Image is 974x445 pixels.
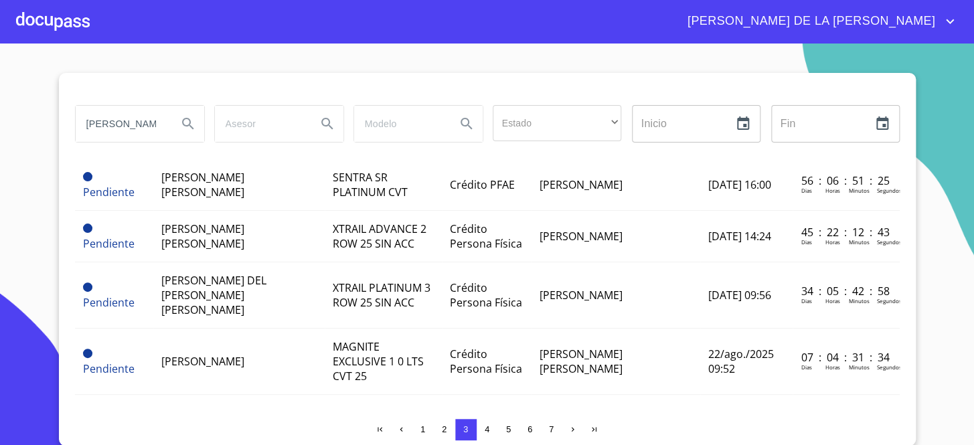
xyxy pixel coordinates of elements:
[161,221,244,251] span: [PERSON_NAME] [PERSON_NAME]
[450,177,515,192] span: Crédito PFAE
[451,108,483,140] button: Search
[825,187,839,194] p: Horas
[801,350,891,365] p: 07 : 04 : 31 : 34
[848,297,869,304] p: Minutos
[333,339,424,383] span: MAGNITE EXCLUSIVE 1 0 LTS CVT 25
[876,238,901,246] p: Segundos
[455,419,477,440] button: 3
[677,11,958,32] button: account of current user
[161,170,244,199] span: [PERSON_NAME] [PERSON_NAME]
[825,238,839,246] p: Horas
[83,295,135,310] span: Pendiente
[450,347,522,376] span: Crédito Persona Física
[527,424,532,434] span: 6
[801,173,891,188] p: 56 : 06 : 51 : 25
[498,419,519,440] button: 5
[541,419,562,440] button: 7
[485,424,489,434] span: 4
[83,349,92,358] span: Pendiente
[540,347,623,376] span: [PERSON_NAME] [PERSON_NAME]
[848,238,869,246] p: Minutos
[333,170,408,199] span: SENTRA SR PLATINUM CVT
[215,106,306,142] input: search
[848,363,869,371] p: Minutos
[450,221,522,251] span: Crédito Persona Física
[83,236,135,251] span: Pendiente
[463,424,468,434] span: 3
[825,363,839,371] p: Horas
[83,172,92,181] span: Pendiente
[801,284,891,298] p: 34 : 05 : 42 : 58
[708,177,771,192] span: [DATE] 16:00
[420,424,425,434] span: 1
[477,419,498,440] button: 4
[434,419,455,440] button: 2
[311,108,343,140] button: Search
[540,229,623,244] span: [PERSON_NAME]
[83,282,92,292] span: Pendiente
[801,187,811,194] p: Dias
[708,229,771,244] span: [DATE] 14:24
[172,108,204,140] button: Search
[161,273,266,317] span: [PERSON_NAME] DEL [PERSON_NAME] [PERSON_NAME]
[801,225,891,240] p: 45 : 22 : 12 : 43
[677,11,942,32] span: [PERSON_NAME] DE LA [PERSON_NAME]
[83,361,135,376] span: Pendiente
[801,238,811,246] p: Dias
[76,106,167,142] input: search
[825,297,839,304] p: Horas
[354,106,445,142] input: search
[708,288,771,302] span: [DATE] 09:56
[801,363,811,371] p: Dias
[493,105,621,141] div: ​
[442,424,447,434] span: 2
[333,221,426,251] span: XTRAIL ADVANCE 2 ROW 25 SIN ACC
[450,280,522,310] span: Crédito Persona Física
[506,424,511,434] span: 5
[161,354,244,369] span: [PERSON_NAME]
[549,424,554,434] span: 7
[333,280,430,310] span: XTRAIL PLATINUM 3 ROW 25 SIN ACC
[83,224,92,233] span: Pendiente
[876,187,901,194] p: Segundos
[519,419,541,440] button: 6
[83,185,135,199] span: Pendiente
[412,419,434,440] button: 1
[801,297,811,304] p: Dias
[540,177,623,192] span: [PERSON_NAME]
[708,347,774,376] span: 22/ago./2025 09:52
[540,288,623,302] span: [PERSON_NAME]
[848,187,869,194] p: Minutos
[876,363,901,371] p: Segundos
[876,297,901,304] p: Segundos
